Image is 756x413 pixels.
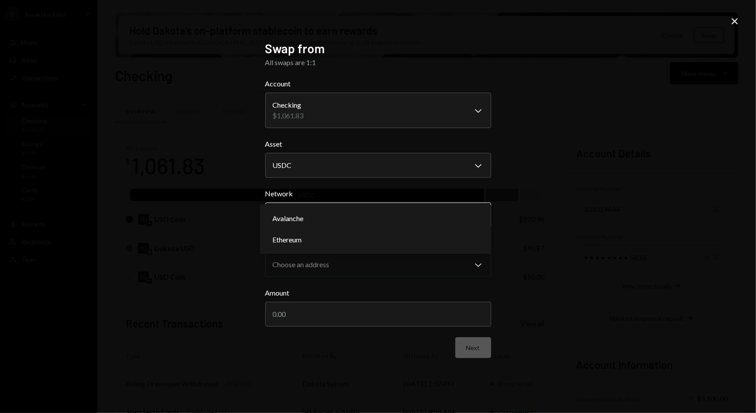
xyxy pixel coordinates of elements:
[265,40,491,57] h2: Swap from
[265,203,491,227] button: Network
[265,252,491,277] button: Source Address
[265,93,491,128] button: Account
[265,188,491,199] label: Network
[265,288,491,298] label: Amount
[265,139,491,149] label: Asset
[265,302,491,327] input: 0.00
[265,78,491,89] label: Account
[272,234,302,245] span: Ethereum
[265,57,491,68] div: All swaps are 1:1
[265,153,491,178] button: Asset
[272,213,303,224] span: Avalanche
